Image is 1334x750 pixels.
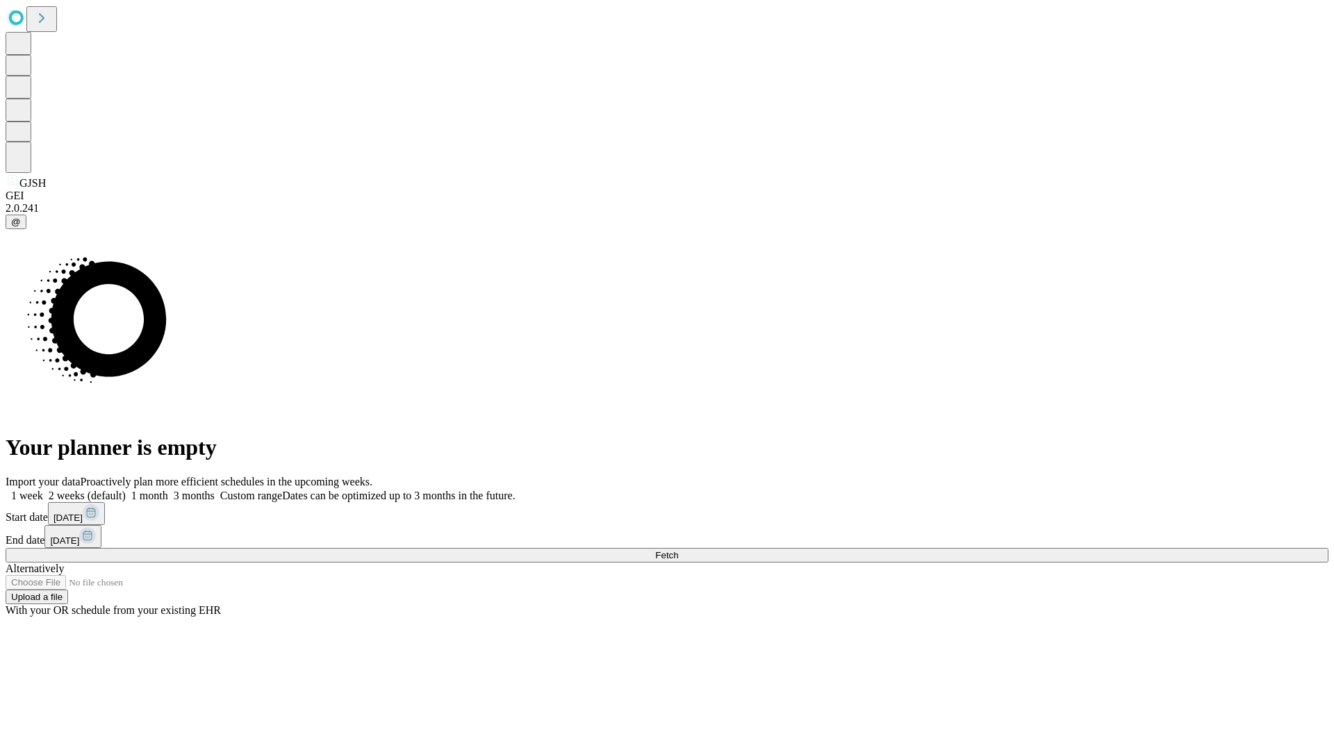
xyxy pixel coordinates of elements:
span: Dates can be optimized up to 3 months in the future. [282,490,515,501]
span: With your OR schedule from your existing EHR [6,604,221,616]
div: End date [6,525,1328,548]
span: Import your data [6,476,81,487]
h1: Your planner is empty [6,435,1328,460]
span: [DATE] [50,535,79,546]
span: @ [11,217,21,227]
div: GEI [6,190,1328,202]
button: [DATE] [48,502,105,525]
span: [DATE] [53,512,83,523]
span: 1 month [131,490,168,501]
span: Proactively plan more efficient schedules in the upcoming weeks. [81,476,372,487]
span: Fetch [655,550,678,560]
span: 1 week [11,490,43,501]
button: Upload a file [6,590,68,604]
span: 3 months [174,490,215,501]
button: [DATE] [44,525,101,548]
div: 2.0.241 [6,202,1328,215]
button: Fetch [6,548,1328,562]
span: GJSH [19,177,46,189]
button: @ [6,215,26,229]
span: Alternatively [6,562,64,574]
span: 2 weeks (default) [49,490,126,501]
div: Start date [6,502,1328,525]
span: Custom range [220,490,282,501]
